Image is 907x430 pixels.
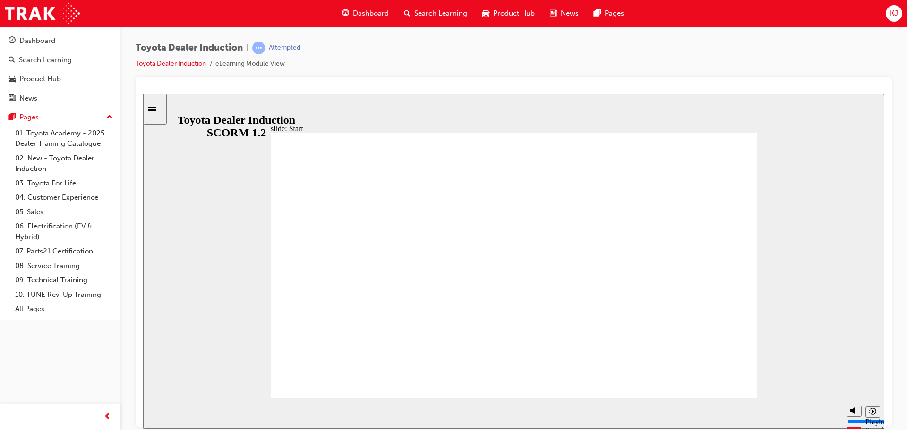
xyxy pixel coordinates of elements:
[9,113,16,122] span: pages-icon
[215,59,285,69] li: eLearning Module View
[4,30,117,109] button: DashboardSearch LearningProduct HubNews
[414,8,467,19] span: Search Learning
[11,273,117,287] a: 09. Technical Training
[404,8,411,19] span: search-icon
[4,109,117,126] button: Pages
[11,302,117,316] a: All Pages
[9,37,16,45] span: guage-icon
[586,4,632,23] a: pages-iconPages
[703,312,719,323] button: Mute (Ctrl+Alt+M)
[11,126,117,151] a: 01. Toyota Academy - 2025 Dealer Training Catalogue
[11,151,117,176] a: 02. New - Toyota Dealer Induction
[19,35,55,46] div: Dashboard
[4,32,117,50] a: Dashboard
[136,42,243,53] span: Toyota Dealer Induction
[5,3,80,24] img: Trak
[353,8,389,19] span: Dashboard
[11,219,117,244] a: 06. Electrification (EV & Hybrid)
[890,8,898,19] span: KJ
[269,43,300,52] div: Attempted
[11,259,117,273] a: 08. Service Training
[247,42,248,53] span: |
[252,42,265,54] span: learningRecordVerb_ATTEMPT-icon
[493,8,535,19] span: Product Hub
[11,176,117,191] a: 03. Toyota For Life
[699,304,736,335] div: misc controls
[704,324,765,331] input: volume
[9,94,16,103] span: news-icon
[722,312,737,324] button: Playback speed
[19,112,39,123] div: Pages
[11,205,117,219] a: 05. Sales
[722,324,736,341] div: Playback Speed
[104,411,111,423] span: prev-icon
[334,4,396,23] a: guage-iconDashboard
[4,90,117,107] a: News
[396,4,475,23] a: search-iconSearch Learning
[11,287,117,302] a: 10. TUNE Rev-Up Training
[482,8,489,19] span: car-icon
[886,5,902,22] button: KJ
[19,74,61,84] div: Product Hub
[19,55,72,66] div: Search Learning
[136,59,206,67] a: Toyota Dealer Induction
[4,51,117,69] a: Search Learning
[605,8,624,19] span: Pages
[106,111,113,124] span: up-icon
[342,8,349,19] span: guage-icon
[542,4,586,23] a: news-iconNews
[550,8,557,19] span: news-icon
[19,93,37,104] div: News
[9,75,16,84] span: car-icon
[9,56,15,65] span: search-icon
[475,4,542,23] a: car-iconProduct Hub
[11,244,117,259] a: 07. Parts21 Certification
[11,190,117,205] a: 04. Customer Experience
[594,8,601,19] span: pages-icon
[4,70,117,88] a: Product Hub
[561,8,579,19] span: News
